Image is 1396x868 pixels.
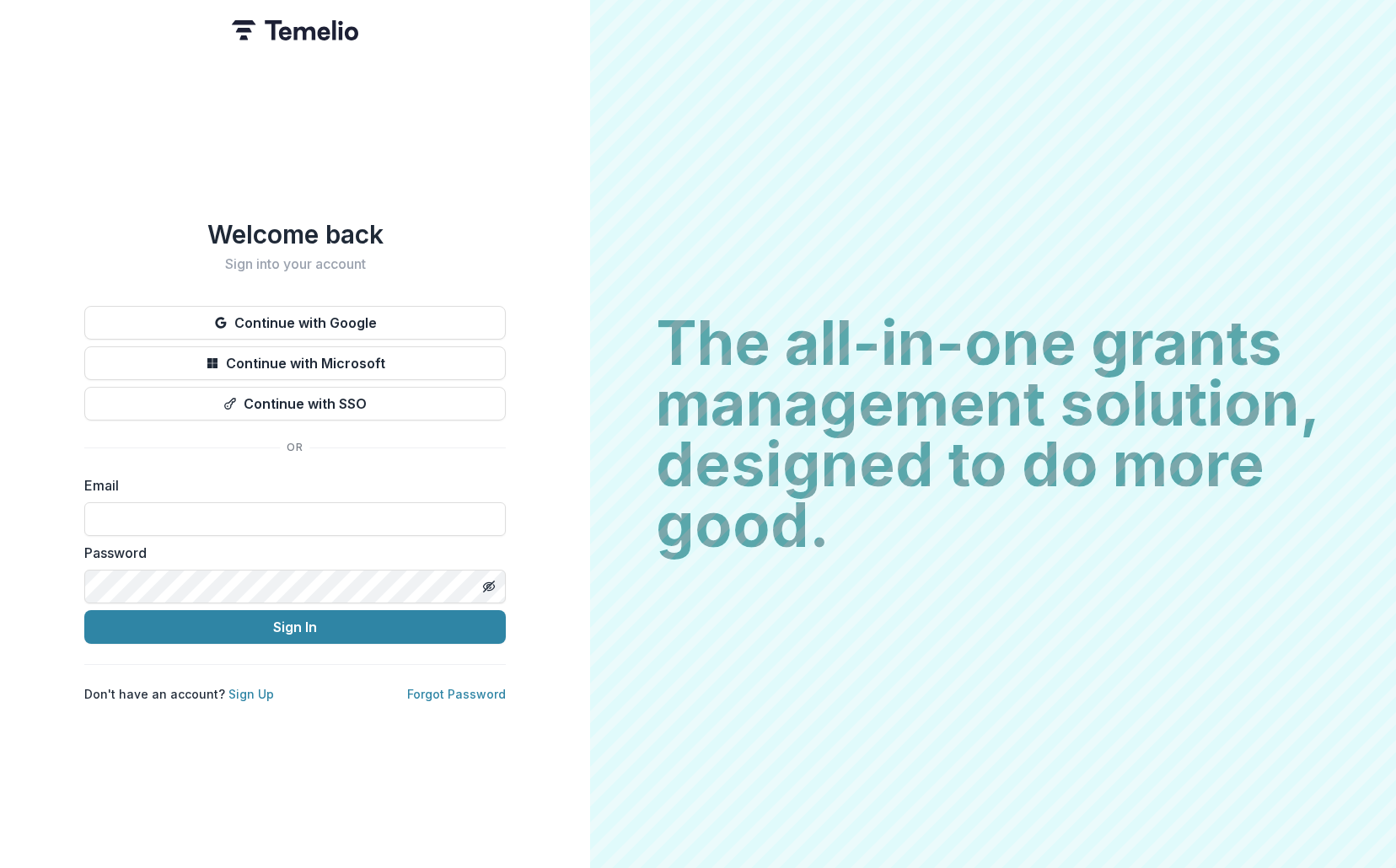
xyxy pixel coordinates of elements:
[84,387,506,421] button: Continue with SSO
[84,685,274,703] p: Don't have an account?
[84,475,496,496] label: Email
[475,573,502,600] button: Toggle password visibility
[84,219,506,249] h1: Welcome back
[84,610,506,644] button: Sign In
[84,256,506,272] h2: Sign into your account
[407,687,506,701] a: Forgot Password
[84,543,496,563] label: Password
[228,687,274,701] a: Sign Up
[232,20,358,40] img: Temelio
[84,346,506,380] button: Continue with Microsoft
[84,306,506,340] button: Continue with Google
